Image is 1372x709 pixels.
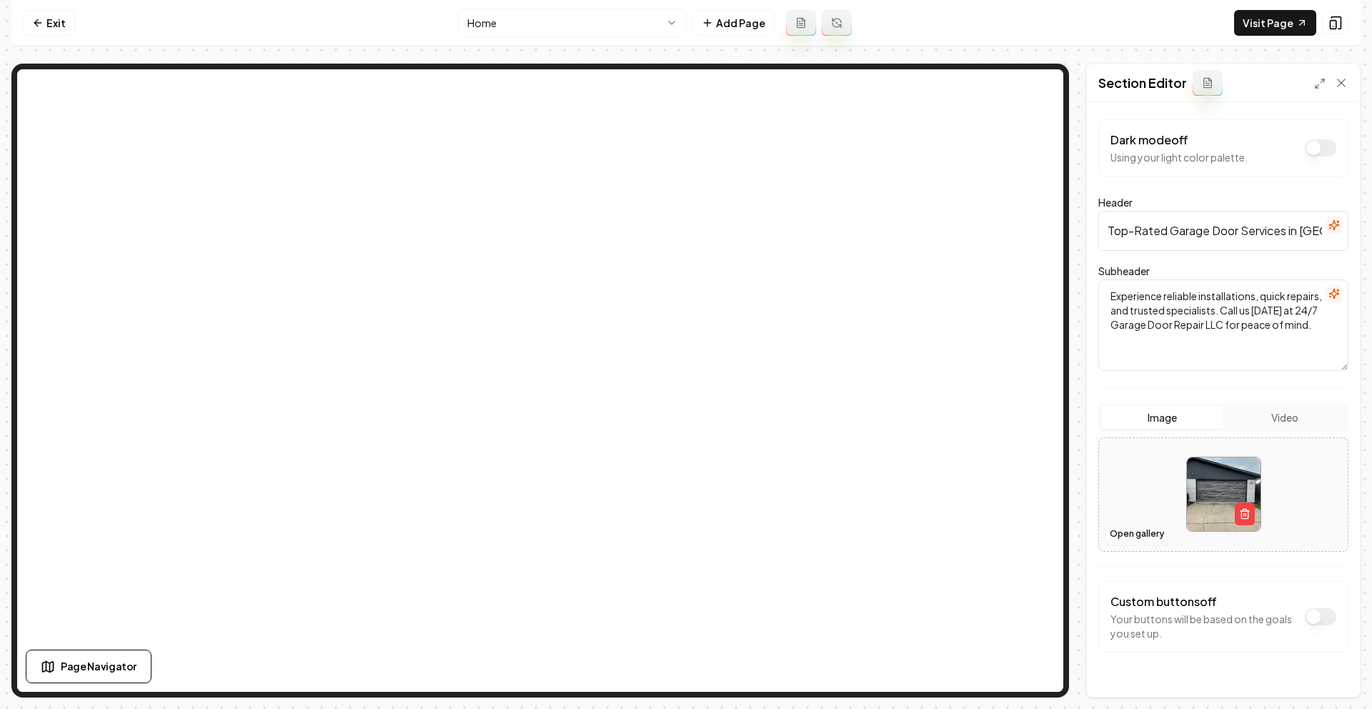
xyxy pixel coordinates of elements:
[1223,406,1346,429] button: Video
[1110,594,1217,609] label: Custom buttons off
[1098,264,1150,277] label: Subheader
[1110,150,1248,164] p: Using your light color palette.
[1187,457,1261,531] img: image
[822,10,852,36] button: Regenerate page
[1193,70,1223,96] button: Add admin section prompt
[1098,211,1348,251] input: Header
[1110,132,1188,147] label: Dark mode off
[786,10,816,36] button: Add admin page prompt
[1110,612,1298,640] p: Your buttons will be based on the goals you set up.
[1098,73,1187,93] h2: Section Editor
[1098,196,1133,209] label: Header
[1105,522,1169,545] button: Open gallery
[1234,10,1316,36] a: Visit Page
[692,10,775,36] button: Add Page
[26,650,151,683] button: Page Navigator
[23,10,75,36] a: Exit
[1101,406,1223,429] button: Image
[61,659,136,674] span: Page Navigator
